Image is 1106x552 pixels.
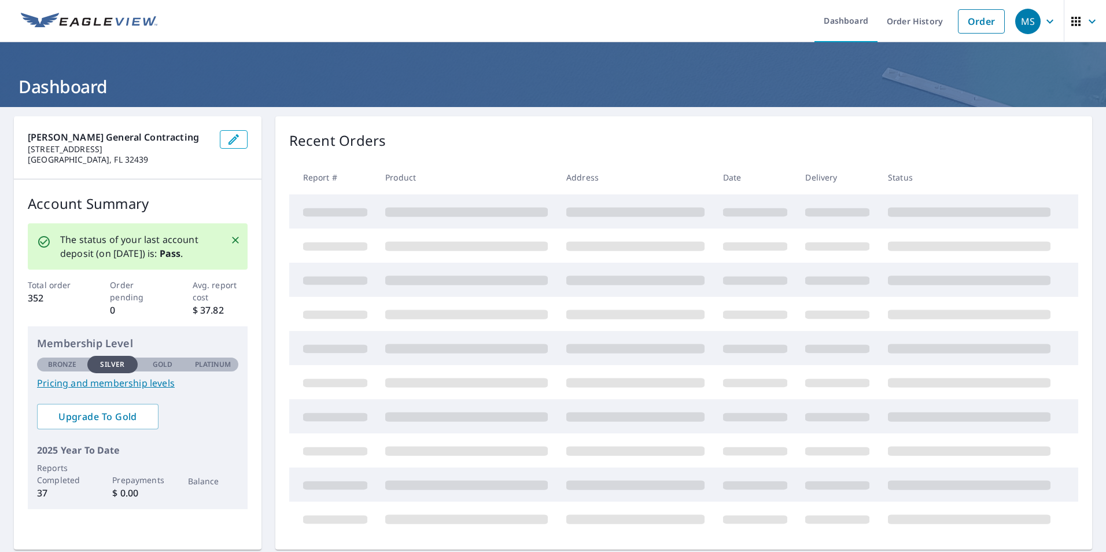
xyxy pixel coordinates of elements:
p: Silver [100,359,124,370]
p: Account Summary [28,193,248,214]
p: Prepayments [112,474,163,486]
button: Close [228,233,243,248]
b: Pass [160,247,181,260]
img: EV Logo [21,13,157,30]
p: [STREET_ADDRESS] [28,144,211,154]
h1: Dashboard [14,75,1092,98]
p: Recent Orders [289,130,386,151]
p: $ 0.00 [112,486,163,500]
th: Address [557,160,714,194]
th: Product [376,160,557,194]
p: The status of your last account deposit (on [DATE]) is: . [60,233,216,260]
th: Date [714,160,797,194]
p: [PERSON_NAME] General Contracting [28,130,211,144]
p: [GEOGRAPHIC_DATA], FL 32439 [28,154,211,165]
p: Membership Level [37,336,238,351]
th: Status [879,160,1060,194]
p: Avg. report cost [193,279,248,303]
p: Order pending [110,279,165,303]
a: Order [958,9,1005,34]
p: 0 [110,303,165,317]
p: 2025 Year To Date [37,443,238,457]
p: 352 [28,291,83,305]
span: Upgrade To Gold [46,410,149,423]
div: MS [1015,9,1041,34]
a: Upgrade To Gold [37,404,158,429]
p: Balance [188,475,238,487]
p: 37 [37,486,87,500]
a: Pricing and membership levels [37,376,238,390]
p: $ 37.82 [193,303,248,317]
th: Delivery [796,160,879,194]
p: Bronze [48,359,77,370]
p: Total order [28,279,83,291]
p: Reports Completed [37,462,87,486]
p: Platinum [195,359,231,370]
p: Gold [153,359,172,370]
th: Report # [289,160,377,194]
